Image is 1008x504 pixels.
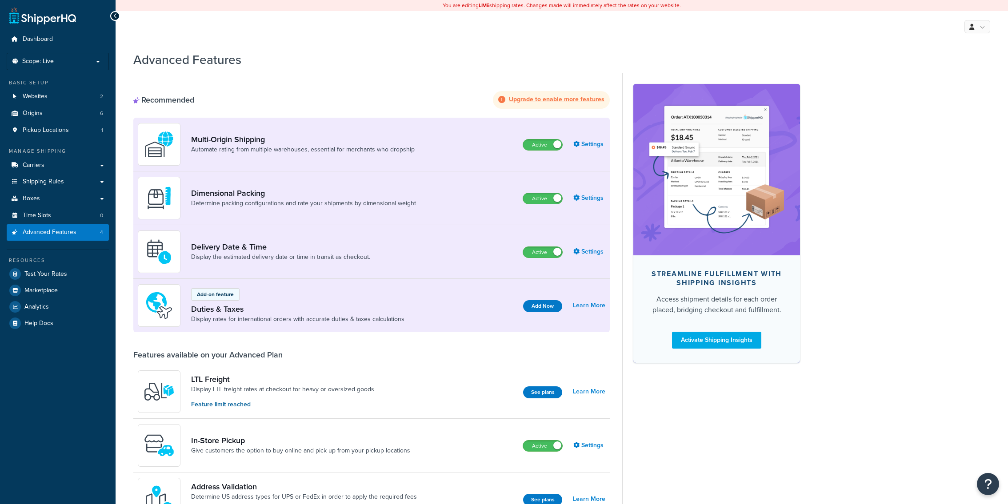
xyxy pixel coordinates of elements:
[144,183,175,214] img: DTVBYsAAAAAASUVORK5CYII=
[191,242,370,252] a: Delivery Date & Time
[479,1,489,9] b: LIVE
[23,93,48,100] span: Websites
[7,299,109,315] a: Analytics
[191,446,410,455] a: Give customers the option to buy online and pick up from your pickup locations
[191,400,374,409] p: Feature limit reached
[23,36,53,43] span: Dashboard
[23,229,76,236] span: Advanced Features
[191,135,415,144] a: Multi-Origin Shipping
[133,95,194,105] div: Recommended
[7,105,109,122] a: Origins6
[7,207,109,224] a: Time Slots0
[648,270,786,287] div: Streamline Fulfillment with Shipping Insights
[672,332,761,349] a: Activate Shipping Insights
[100,229,103,236] span: 4
[24,287,58,294] span: Marketplace
[191,188,416,198] a: Dimensional Packing
[523,386,562,398] button: See plans
[23,212,51,219] span: Time Slots
[7,282,109,298] a: Marketplace
[7,157,109,174] a: Carriers
[573,439,605,452] a: Settings
[133,51,241,68] h1: Advanced Features
[977,473,999,495] button: Open Resource Center
[523,300,562,312] button: Add Now
[133,350,283,360] div: Features available on your Advanced Plan
[191,385,374,394] a: Display LTL freight rates at checkout for heavy or oversized goods
[7,88,109,105] li: Websites
[191,492,417,501] a: Determine US address types for UPS or FedEx in order to apply the required fees
[7,122,109,139] li: Pickup Locations
[7,224,109,241] a: Advanced Features4
[191,304,404,314] a: Duties & Taxes
[7,224,109,241] li: Advanced Features
[7,79,109,87] div: Basic Setup
[24,320,53,327] span: Help Docs
[24,270,67,278] span: Test Your Rates
[523,441,562,451] label: Active
[144,236,175,267] img: gfkeb5ejjkALwAAAABJRU5ErkJggg==
[22,58,54,65] span: Scope: Live
[523,193,562,204] label: Active
[23,195,40,202] span: Boxes
[7,105,109,122] li: Origins
[100,212,103,219] span: 0
[23,178,64,186] span: Shipping Rules
[7,266,109,282] a: Test Your Rates
[23,162,44,169] span: Carriers
[7,147,109,155] div: Manage Shipping
[7,88,109,105] a: Websites2
[144,129,175,160] img: WatD5o0RtDAAAAAElFTkSuQmCC
[144,376,175,407] img: y79ZsPf0fXUFUhFXDzUgf+ktZg5F2+ohG75+v3d2s1D9TjoU8PiyCIluIjV41seZevKCRuEjTPPOKHJsQcmKCXGdfprl3L4q7...
[7,122,109,139] a: Pickup Locations1
[573,138,605,151] a: Settings
[647,97,787,242] img: feature-image-si-e24932ea9b9fcd0ff835db86be1ff8d589347e8876e1638d903ea230a36726be.png
[523,247,562,258] label: Active
[191,199,416,208] a: Determine packing configurations and rate your shipments by dimensional weight
[23,127,69,134] span: Pickup Locations
[191,315,404,324] a: Display rates for international orders with accurate duties & taxes calculations
[7,315,109,331] a: Help Docs
[101,127,103,134] span: 1
[24,303,49,311] span: Analytics
[573,299,605,312] a: Learn More
[7,190,109,207] a: Boxes
[191,145,415,154] a: Automate rating from multiple warehouses, essential for merchants who dropship
[100,93,103,100] span: 2
[7,257,109,264] div: Resources
[144,430,175,461] img: wfgcfpwTIucLEAAAAASUVORK5CYII=
[7,207,109,224] li: Time Slots
[509,95,604,104] strong: Upgrade to enable more features
[100,110,103,117] span: 6
[573,246,605,258] a: Settings
[191,482,417,492] a: Address Validation
[191,253,370,262] a: Display the estimated delivery date or time in transit as checkout.
[7,31,109,48] a: Dashboard
[144,290,175,321] img: icon-duo-feat-landed-cost-7136b061.png
[197,290,234,298] p: Add-on feature
[573,385,605,398] a: Learn More
[648,294,786,315] div: Access shipment details for each order placed, bridging checkout and fulfillment.
[7,174,109,190] a: Shipping Rules
[23,110,43,117] span: Origins
[573,192,605,204] a: Settings
[191,436,410,445] a: In-Store Pickup
[191,374,374,384] a: LTL Freight
[523,139,562,150] label: Active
